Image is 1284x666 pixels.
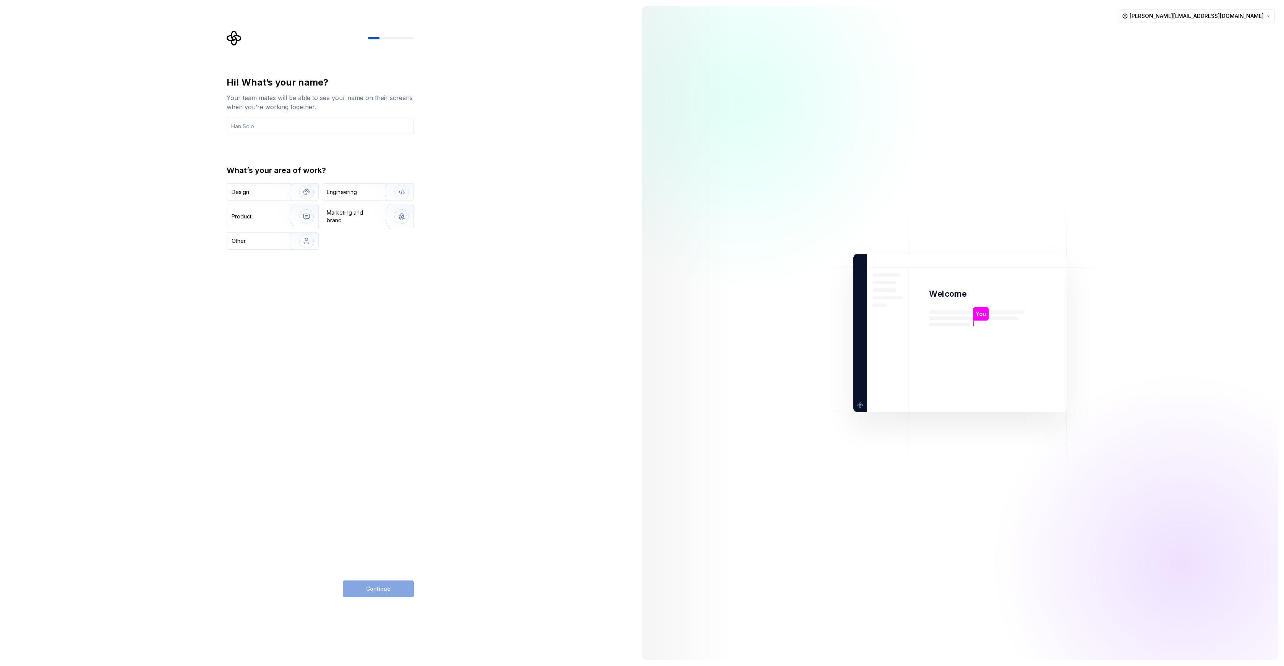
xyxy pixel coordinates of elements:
div: What’s your area of work? [227,165,414,176]
div: Design [232,188,249,196]
span: [PERSON_NAME][EMAIL_ADDRESS][DOMAIN_NAME] [1130,12,1264,20]
p: Welcome [929,288,966,299]
svg: Supernova Logo [227,31,242,46]
div: Your team mates will be able to see your name on their screens when you’re working together. [227,93,414,112]
p: You [976,310,986,318]
div: Marketing and brand [327,209,378,224]
div: Hi! What’s your name? [227,76,414,89]
div: Engineering [327,188,357,196]
div: Other [232,237,246,245]
input: Han Solo [227,118,414,134]
div: Product [232,213,251,220]
button: [PERSON_NAME][EMAIL_ADDRESS][DOMAIN_NAME] [1119,9,1275,23]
